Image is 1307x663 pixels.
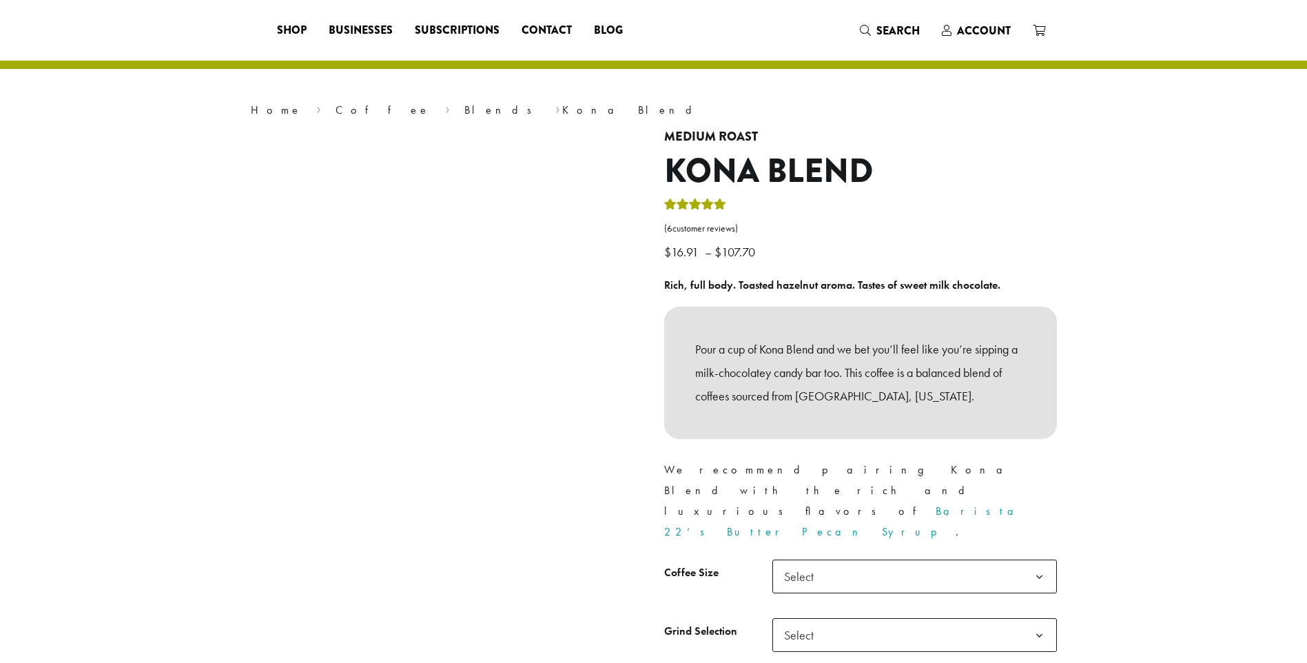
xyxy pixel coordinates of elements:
[266,19,318,41] a: Shop
[329,22,393,39] span: Businesses
[664,244,702,260] bdi: 16.91
[522,22,572,39] span: Contact
[664,504,1025,539] a: Barista 22’s Butter Pecan Syrup
[779,563,827,590] span: Select
[779,622,827,649] span: Select
[445,97,450,119] span: ›
[664,130,1057,145] h4: Medium Roast
[664,222,1057,236] a: (6customer reviews)
[695,338,1026,407] p: Pour a cup of Kona Blend and we bet you’ll feel like you’re sipping a milk-chocolatey candy bar t...
[664,460,1057,542] p: We recommend pairing Kona Blend with the rich and luxurious flavors of .
[664,563,772,583] label: Coffee Size
[664,152,1057,192] h1: Kona Blend
[415,22,500,39] span: Subscriptions
[667,223,672,234] span: 6
[464,103,541,117] a: Blends
[664,196,726,217] div: Rated 5.00 out of 5
[772,560,1057,593] span: Select
[555,97,560,119] span: ›
[957,23,1011,39] span: Account
[664,244,671,260] span: $
[664,622,772,642] label: Grind Selection
[336,103,430,117] a: Coffee
[316,97,321,119] span: ›
[876,23,920,39] span: Search
[251,102,1057,119] nav: Breadcrumb
[849,19,931,42] a: Search
[714,244,759,260] bdi: 107.70
[664,278,1000,292] b: Rich, full body. Toasted hazelnut aroma. Tastes of sweet milk chocolate.
[772,618,1057,652] span: Select
[277,22,307,39] span: Shop
[251,103,302,117] a: Home
[594,22,623,39] span: Blog
[714,244,721,260] span: $
[705,244,712,260] span: –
